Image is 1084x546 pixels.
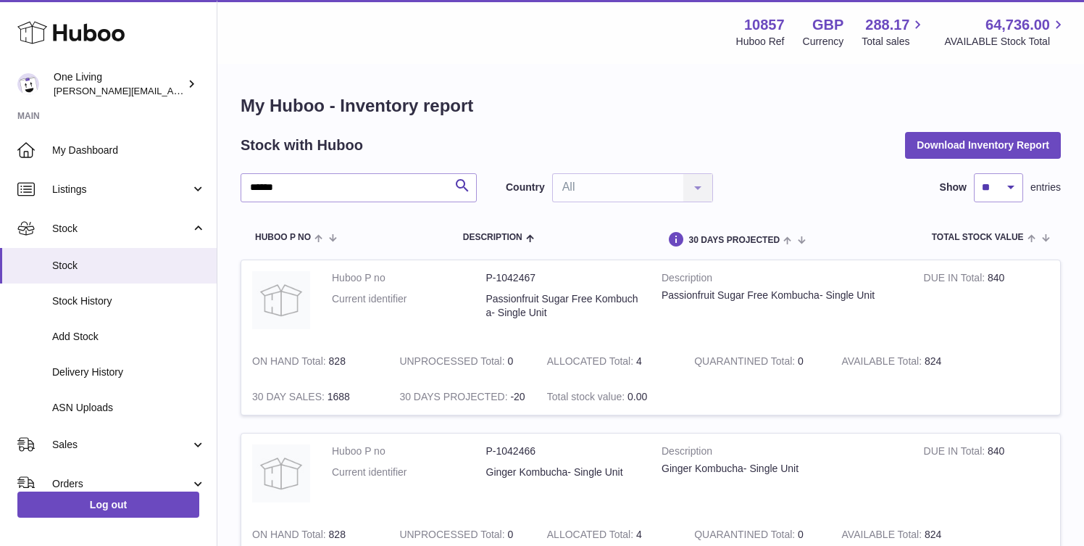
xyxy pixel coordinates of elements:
[17,492,199,518] a: Log out
[662,444,902,462] strong: Description
[486,444,641,458] dd: P-1042466
[628,391,647,402] span: 0.00
[241,344,388,379] td: 828
[940,181,967,194] label: Show
[241,136,363,155] h2: Stock with Huboo
[1030,181,1061,194] span: entries
[388,379,535,415] td: -20
[54,85,291,96] span: [PERSON_NAME][EMAIL_ADDRESS][DOMAIN_NAME]
[486,466,641,479] dd: Ginger Kombucha- Single Unit
[932,233,1024,242] span: Total stock value
[944,35,1067,49] span: AVAILABLE Stock Total
[332,444,486,458] dt: Huboo P no
[913,260,1060,344] td: 840
[862,35,926,49] span: Total sales
[252,529,329,544] strong: ON HAND Total
[547,529,636,544] strong: ALLOCATED Total
[252,355,329,371] strong: ON HAND Total
[388,344,535,379] td: 0
[486,292,641,320] dd: Passionfruit Sugar Free Kombucha- Single Unit
[52,330,206,344] span: Add Stock
[694,529,798,544] strong: QUARANTINED Total
[252,391,328,406] strong: 30 DAY SALES
[255,233,311,242] span: Huboo P no
[486,271,641,285] dd: P-1042467
[744,15,785,35] strong: 10857
[662,289,902,302] div: Passionfruit Sugar Free Kombucha- Single Unit
[944,15,1067,49] a: 64,736.00 AVAILABLE Stock Total
[865,15,909,35] span: 288.17
[52,222,191,236] span: Stock
[17,73,39,95] img: Jessica@oneliving.com
[463,233,522,242] span: Description
[662,271,902,289] strong: Description
[332,271,486,285] dt: Huboo P no
[399,355,507,371] strong: UNPROCESSED Total
[399,529,507,544] strong: UNPROCESSED Total
[662,462,902,476] div: Ginger Kombucha- Single Unit
[399,391,510,406] strong: 30 DAYS PROJECTED
[985,15,1050,35] span: 64,736.00
[803,35,844,49] div: Currency
[694,355,798,371] strong: QUARANTINED Total
[736,35,785,49] div: Huboo Ref
[536,344,683,379] td: 4
[52,183,191,197] span: Listings
[52,401,206,415] span: ASN Uploads
[798,529,804,540] span: 0
[862,15,926,49] a: 288.17 Total sales
[241,379,388,415] td: 1688
[798,355,804,367] span: 0
[547,355,636,371] strong: ALLOCATED Total
[52,477,191,491] span: Orders
[52,365,206,379] span: Delivery History
[924,272,988,287] strong: DUE IN Total
[252,271,310,329] img: product image
[252,444,310,502] img: product image
[831,344,978,379] td: 824
[52,144,206,157] span: My Dashboard
[924,445,988,460] strong: DUE IN Total
[506,181,545,194] label: Country
[54,70,184,98] div: One Living
[52,259,206,273] span: Stock
[332,292,486,320] dt: Current identifier
[52,438,191,452] span: Sales
[241,94,1061,117] h1: My Huboo - Inventory report
[842,355,925,371] strong: AVAILABLE Total
[812,15,843,35] strong: GBP
[913,434,1060,517] td: 840
[52,294,206,308] span: Stock History
[547,391,628,406] strong: Total stock value
[688,236,780,245] span: 30 DAYS PROJECTED
[332,466,486,479] dt: Current identifier
[905,132,1061,158] button: Download Inventory Report
[842,529,925,544] strong: AVAILABLE Total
